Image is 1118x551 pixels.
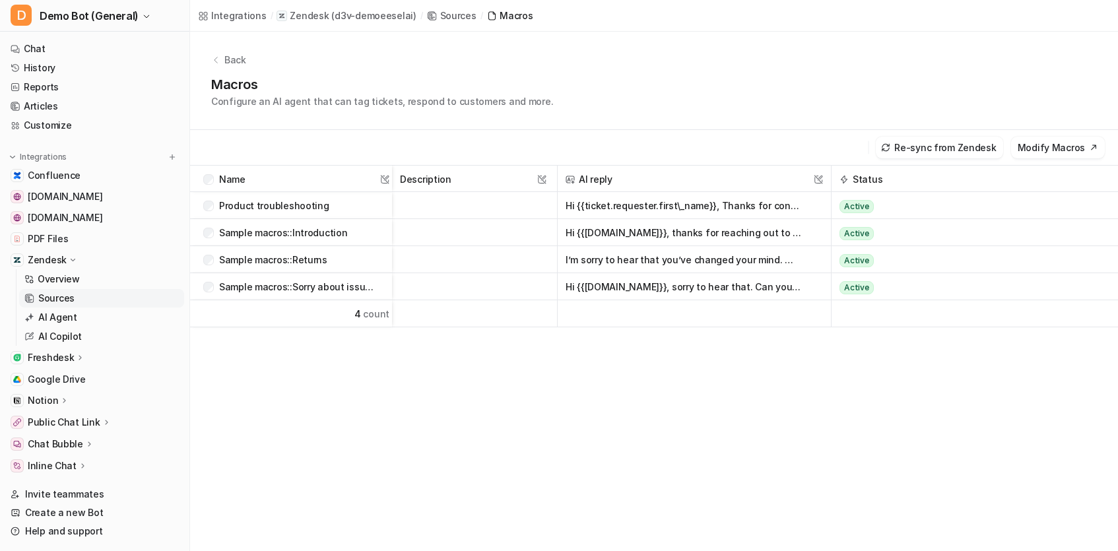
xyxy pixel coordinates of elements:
div: 4 [354,300,389,327]
span: Active [839,254,874,267]
p: Sample macros::Introduction [219,219,347,246]
p: Sources [38,292,75,305]
button: Integrations [5,150,71,164]
a: AI Agent [19,308,184,327]
p: Inline Chat [28,459,77,472]
img: Public Chat Link [13,418,21,426]
span: Status [837,166,1113,193]
a: PDF FilesPDF Files [5,230,184,248]
button: Active [839,219,1088,246]
p: Sample macros::Sorry about issue + ask about order number [219,273,374,300]
div: Integrations [211,9,267,22]
p: Public Chat Link [28,416,100,429]
a: Reports [5,78,184,96]
p: AI Copilot [38,330,82,343]
button: Re-sync from Zendesk [876,137,1003,158]
a: ConfluenceConfluence [5,166,184,185]
button: Active [839,192,1088,219]
span: / [480,10,483,22]
a: Google DriveGoogle Drive [5,370,184,389]
span: PDF Files [28,232,68,245]
p: Sample macros::Returns [219,246,327,273]
span: Description [400,166,549,193]
a: Help and support [5,522,184,540]
p: AI Agent [38,311,77,324]
img: Freshdesk [13,354,21,362]
a: History [5,59,184,77]
a: AI Copilot [19,327,184,346]
img: Confluence [13,172,21,179]
span: / [420,10,423,22]
button: Active [839,273,1088,300]
p: Freshdesk [28,351,74,364]
span: Active [839,200,874,213]
span: Active [839,227,874,240]
img: PDF Files [13,235,21,243]
p: Back [224,53,246,67]
div: Sources [440,9,477,22]
img: menu_add.svg [168,152,177,162]
a: Chat [5,40,184,58]
span: [DOMAIN_NAME] [28,190,102,203]
a: Articles [5,97,184,115]
a: Customize [5,116,184,135]
a: Zendesk(d3v-demoeeselai) [277,9,416,22]
p: Configure an AI agent that can tag tickets, respond to customers and more. [211,94,553,108]
h1: Macros [211,75,553,94]
a: Sources [427,9,477,22]
a: www.atlassian.com[DOMAIN_NAME] [5,209,184,227]
p: Integrations [20,152,67,162]
a: www.airbnb.com[DOMAIN_NAME] [5,187,184,206]
img: expand menu [8,152,17,162]
button: Hi {{ticket.requester.first\_name}}, Thanks for contacting us! Which of your new products do you ... [566,192,802,219]
span: Google Drive [28,373,86,386]
div: Macros [500,9,533,22]
div: AI reply [566,166,612,193]
a: Overview [19,270,184,288]
img: Inline Chat [13,462,21,470]
span: D [11,5,32,26]
a: Integrations [198,9,267,22]
img: Chat Bubble [13,440,21,448]
button: Hi {{[DOMAIN_NAME]}}, sorry to hear that. Can you provide your order number? I’ll see what I can do. [566,273,802,300]
span: Active [839,281,874,294]
span: count [363,300,389,327]
p: Zendesk [290,9,329,22]
span: Confluence [28,169,81,182]
a: Create a new Bot [5,503,184,522]
button: I’m sorry to hear that you’ve changed your mind. We have a 30 day return policy on our products. ... [566,246,802,273]
span: Demo Bot (General) [40,7,139,25]
button: Active [839,246,1088,273]
div: Name [203,166,246,193]
img: Google Drive [13,375,21,383]
a: Macros [486,9,533,22]
p: Product troubleshooting [219,192,329,219]
button: Modify Macros [1011,137,1105,158]
p: Chat Bubble [28,438,83,451]
img: Zendesk [13,256,21,264]
img: Notion [13,397,21,405]
a: Invite teammates [5,485,184,503]
p: Zendesk [28,253,67,267]
img: www.atlassian.com [13,214,21,222]
a: Sources [19,289,184,308]
p: Overview [38,273,80,286]
span: [DOMAIN_NAME] [28,211,102,224]
button: Hi {{[DOMAIN_NAME]}}, thanks for reaching out to us. I’m {{current\_[DOMAIN_NAME]}} and I’ll be h... [566,219,802,246]
p: ( d3v-demoeeselai ) [331,9,416,22]
span: / [271,10,273,22]
img: www.airbnb.com [13,193,21,201]
p: Notion [28,394,58,407]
